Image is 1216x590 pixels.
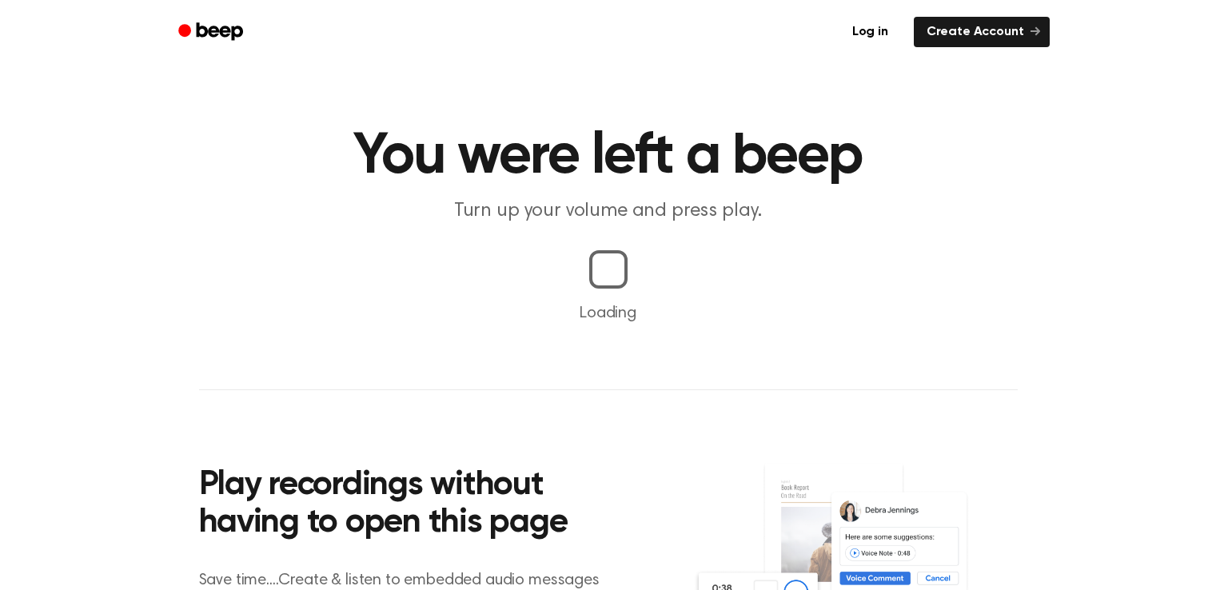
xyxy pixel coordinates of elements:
[914,17,1050,47] a: Create Account
[199,128,1018,185] h1: You were left a beep
[836,14,904,50] a: Log in
[199,467,630,543] h2: Play recordings without having to open this page
[301,198,915,225] p: Turn up your volume and press play.
[19,301,1197,325] p: Loading
[167,17,257,48] a: Beep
